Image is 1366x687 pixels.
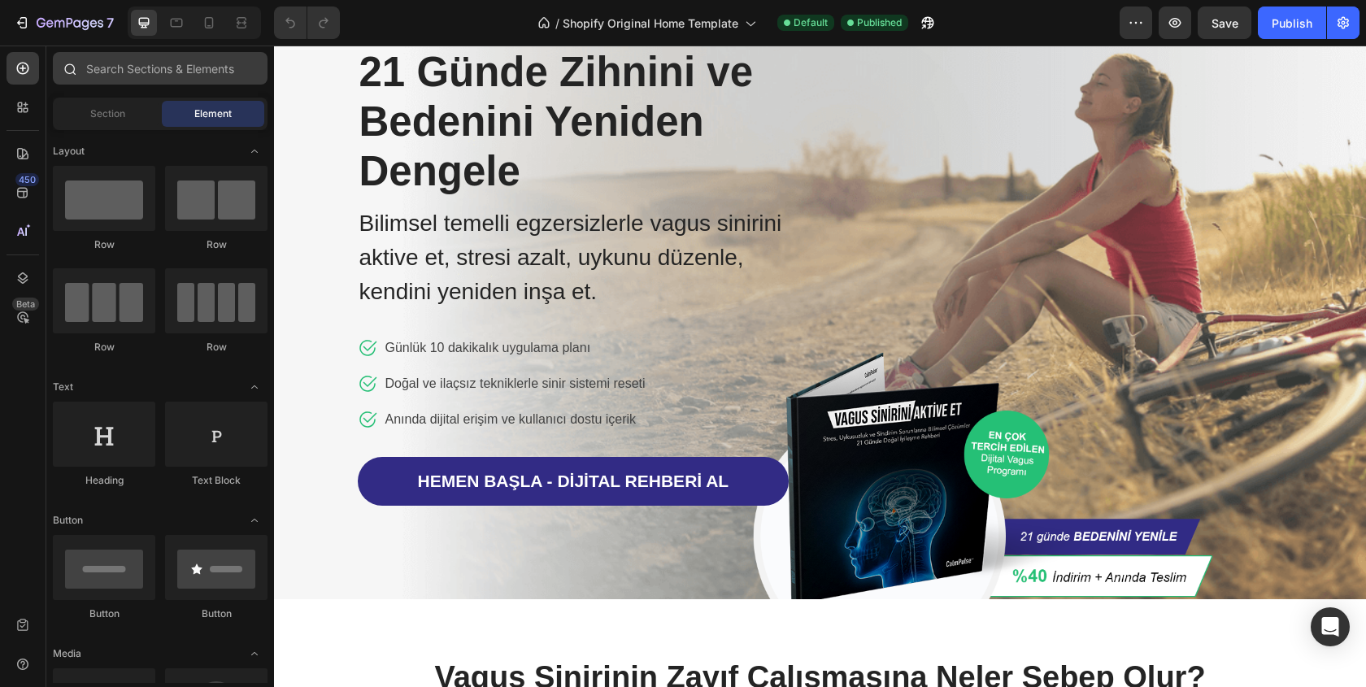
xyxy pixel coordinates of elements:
[85,161,521,263] p: Bilimsel temelli egzersizlerle vagus sinirini aktive et, stresi azalt, uykunu düzenle, kendini ye...
[111,293,372,312] p: Günlük 10 dakikalık uygulama planı
[563,15,738,32] span: Shopify Original Home Template
[53,340,155,354] div: Row
[53,473,155,488] div: Heading
[388,302,1022,554] a: Image Title
[1272,15,1312,32] div: Publish
[53,52,268,85] input: Search Sections & Elements
[241,507,268,533] span: Toggle open
[53,646,81,661] span: Media
[241,374,268,400] span: Toggle open
[165,473,268,488] div: Text Block
[111,364,372,384] p: Anında dijital erişim ve kullanıcı dostu içerik
[274,46,1366,687] iframe: Design area
[1212,16,1238,30] span: Save
[1311,607,1350,646] div: Open Intercom Messenger
[165,340,268,354] div: Row
[241,138,268,164] span: Toggle open
[165,237,268,252] div: Row
[241,641,268,667] span: Toggle open
[53,144,85,159] span: Layout
[15,173,39,186] div: 450
[90,107,125,121] span: Section
[85,3,480,149] strong: 21 Günde Zihnini ve Bedenini Yeniden Dengele
[794,15,828,30] span: Default
[1258,7,1326,39] button: Publish
[144,423,455,449] p: HEMEN BAŞLA - DİJİTAL REHBERİ AL
[53,380,73,394] span: Text
[111,328,372,348] p: Doğal ve ilaçsız tekniklerle sinir sistemi reseti
[857,15,902,30] span: Published
[84,411,516,461] a: HEMEN BAŞLA - DİJİTAL REHBERİ AL
[12,298,39,311] div: Beta
[53,607,155,621] div: Button
[53,237,155,252] div: Row
[165,607,268,621] div: Button
[53,513,83,528] span: Button
[160,615,931,649] strong: Vagus Sinirinin Zayıf Çalışmasına Neler Sebep Olur?
[274,7,340,39] div: Undo/Redo
[555,15,559,32] span: /
[107,13,114,33] p: 7
[1198,7,1251,39] button: Save
[194,107,232,121] span: Element
[7,7,121,39] button: 7
[469,302,941,554] img: Alt Image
